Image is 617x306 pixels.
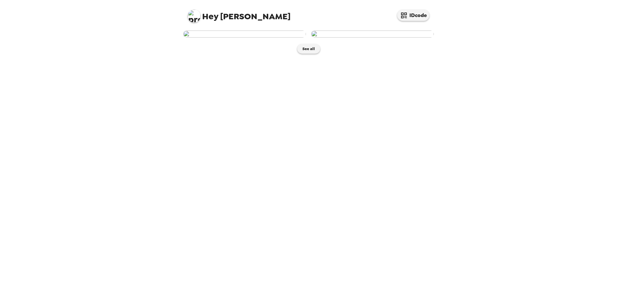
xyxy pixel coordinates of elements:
[183,31,306,38] img: user-253545
[397,10,429,21] button: IDcode
[311,31,434,38] img: user-209688
[202,11,218,22] span: Hey
[188,6,291,21] span: [PERSON_NAME]
[188,10,201,22] img: profile pic
[297,44,320,54] button: See all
